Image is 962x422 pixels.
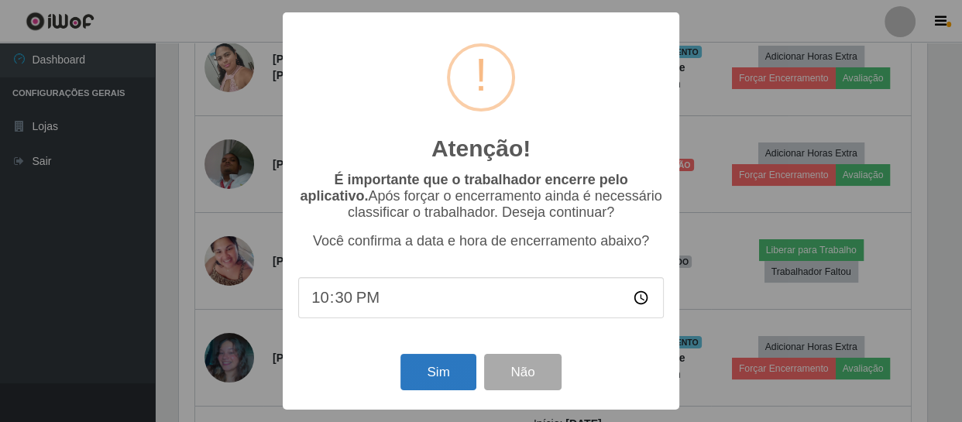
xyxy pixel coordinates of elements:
[400,354,476,390] button: Sim
[300,172,627,204] b: É importante que o trabalhador encerre pelo aplicativo.
[431,135,531,163] h2: Atenção!
[298,172,664,221] p: Após forçar o encerramento ainda é necessário classificar o trabalhador. Deseja continuar?
[298,233,664,249] p: Você confirma a data e hora de encerramento abaixo?
[484,354,561,390] button: Não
